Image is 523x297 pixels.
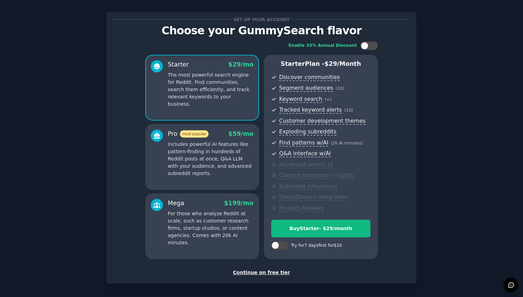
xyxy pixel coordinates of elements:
[344,108,353,113] span: ( 10 )
[224,200,254,207] span: $ 199 /mo
[168,60,189,69] div: Starter
[279,183,337,190] span: Subreddit influencers
[168,71,254,108] p: The most powerful search engine for Reddit. Find communities, search them efficiently, and track ...
[232,16,291,23] span: Set up your account
[180,130,209,138] span: most popular
[291,243,342,249] div: Try for 7 days first for $10
[324,60,361,67] span: $ 29 /month
[168,210,254,246] p: For those who analyze Reddit at scale, such as customer research firms, startup studios, or conte...
[168,130,209,138] div: Pro
[279,74,340,81] span: Discover communities
[279,150,331,157] span: Q&A interface w/AI
[279,106,342,114] span: Tracked keyword alerts
[114,25,409,37] p: Choose your GummySearch flavor
[168,199,184,208] div: Mega
[279,85,333,92] span: Segment audiences
[279,194,348,201] span: Slack/Discord integration
[279,161,333,168] span: Advanced search UI
[279,117,366,125] span: Customer development themes
[331,141,363,146] span: ( 2k AI minutes )
[271,220,370,237] button: BuyStarter- $29/month
[288,43,357,49] div: Enable 33% Annual Discount
[279,139,328,147] span: Find patterns w/AI
[279,96,322,103] span: Keyword search
[272,225,370,232] div: Buy Starter - $ 29 /month
[336,86,344,91] span: ( 10 )
[228,130,254,137] span: $ 59 /mo
[279,172,354,179] span: Content promotion insights
[168,141,254,177] p: Includes powerful AI features like pattern-finding in hundreds of Reddit posts at once, Q&A LLM w...
[271,60,370,68] p: Starter Plan -
[114,269,409,276] div: Continue on free tier
[279,205,324,212] span: Product Reviews
[228,61,254,68] span: $ 29 /mo
[279,128,336,136] span: Exploding subreddits
[325,97,332,102] span: ( ∞ )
